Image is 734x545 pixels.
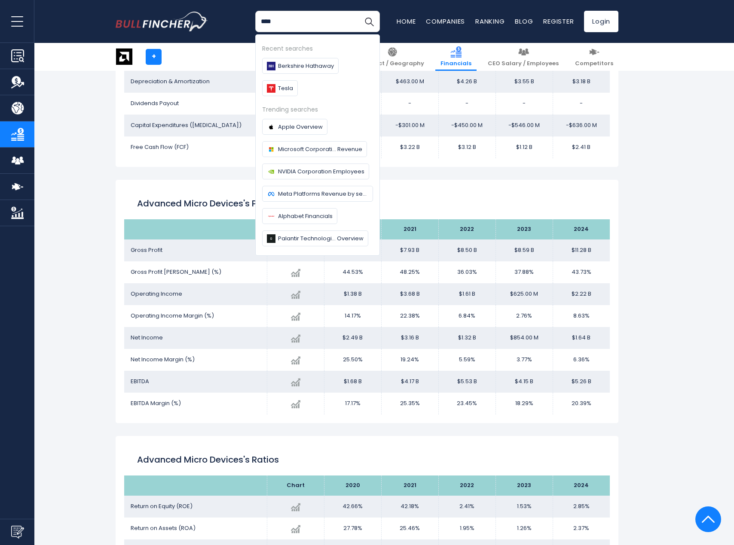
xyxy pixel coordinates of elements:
[262,44,373,54] div: Recent searches
[358,11,380,32] button: Search
[381,327,438,349] td: $3.16 B
[426,17,465,26] a: Companies
[267,475,324,496] th: Chart
[381,115,438,136] td: -$301.00 M
[262,58,339,74] a: Berkshire Hathaway
[267,167,275,176] img: Company logo
[262,105,373,115] div: Trending searches
[116,12,208,31] img: bullfincher logo
[324,283,381,305] td: $1.38 B
[381,283,438,305] td: $3.68 B
[131,99,179,107] span: Dividends Payout
[131,290,182,298] span: Operating Income
[146,49,162,65] a: +
[495,239,553,261] td: $8.59 B
[262,230,368,246] a: Palantir Technologi... Overview
[495,371,553,393] td: $4.15 B
[475,17,505,26] a: Ranking
[131,121,242,129] span: Capital Expenditures ([MEDICAL_DATA])
[324,261,381,283] td: 44.53%
[438,349,495,371] td: 5.59%
[495,327,553,349] td: $854.00 M
[381,219,438,239] th: 2021
[495,518,553,539] td: 1.26%
[495,475,553,496] th: 2023
[381,261,438,283] td: 48.25%
[381,239,438,261] td: $7.93 B
[438,71,495,93] td: $4.26 B
[438,371,495,393] td: $5.53 B
[483,43,564,71] a: CEO Salary / Employees
[278,122,323,131] span: Apple Overview
[137,453,597,466] h2: Advanced Micro Devices's Ratios
[438,219,495,239] th: 2022
[440,60,471,67] span: Financials
[324,305,381,327] td: 14.17%
[267,212,275,221] img: Company logo
[495,496,553,518] td: 1.53%
[438,93,495,115] td: -
[438,261,495,283] td: 36.03%
[381,371,438,393] td: $4.17 B
[438,115,495,136] td: -$450.00 M
[116,48,132,65] img: AMD logo
[131,268,221,276] span: Gross Profit [PERSON_NAME] (%)
[355,43,429,71] a: Product / Geography
[131,77,210,85] span: Depreciation & Amortization
[495,261,553,283] td: 37.88%
[438,283,495,305] td: $1.61 B
[553,261,610,283] td: 43.73%
[553,327,610,349] td: $1.64 B
[553,71,610,93] td: $3.18 B
[381,518,438,539] td: 25.46%
[438,496,495,518] td: 2.41%
[381,305,438,327] td: 22.38%
[488,60,559,67] span: CEO Salary / Employees
[397,17,416,26] a: Home
[553,518,610,539] td: 2.37%
[267,190,275,198] img: Company logo
[262,208,337,224] a: Alphabet Financials
[553,219,610,239] th: 2024
[553,239,610,261] td: $11.28 B
[553,115,610,136] td: -$636.00 M
[131,143,189,151] span: Free Cash Flow (FCF)
[278,145,362,154] span: Microsoft Corporati... Revenue
[131,377,149,385] span: EBITDA
[495,305,553,327] td: 2.76%
[543,17,574,26] a: Register
[131,246,162,254] span: Gross Profit
[495,349,553,371] td: 3.77%
[324,496,381,518] td: 42.66%
[438,475,495,496] th: 2022
[495,71,553,93] td: $3.55 B
[262,186,373,202] a: Meta Platforms Revenue by segment
[131,355,195,363] span: Net Income Margin (%)
[131,524,196,532] span: Return on Assets (ROA)
[324,475,381,496] th: 2020
[553,393,610,415] td: 20.39%
[278,234,364,243] span: Palantir Technologi... Overview
[381,475,438,496] th: 2021
[553,136,610,158] td: $2.41 B
[116,12,208,31] a: Go to homepage
[267,62,275,70] img: Berkshire Hathaway
[435,43,477,71] a: Financials
[131,333,163,342] span: Net Income
[324,371,381,393] td: $1.68 B
[262,163,369,179] a: NVIDIA Corporation Employees
[131,502,193,510] span: Return on Equity (ROE)
[324,349,381,371] td: 25.50%
[324,518,381,539] td: 27.78%
[438,239,495,261] td: $8.50 B
[381,496,438,518] td: 42.18%
[553,283,610,305] td: $2.22 B
[278,167,364,176] span: NVIDIA Corporation Employees
[438,305,495,327] td: 6.84%
[575,60,613,67] span: Competitors
[381,393,438,415] td: 25.35%
[515,17,533,26] a: Blog
[278,61,334,70] span: Berkshire Hathaway
[381,349,438,371] td: 19.24%
[361,60,424,67] span: Product / Geography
